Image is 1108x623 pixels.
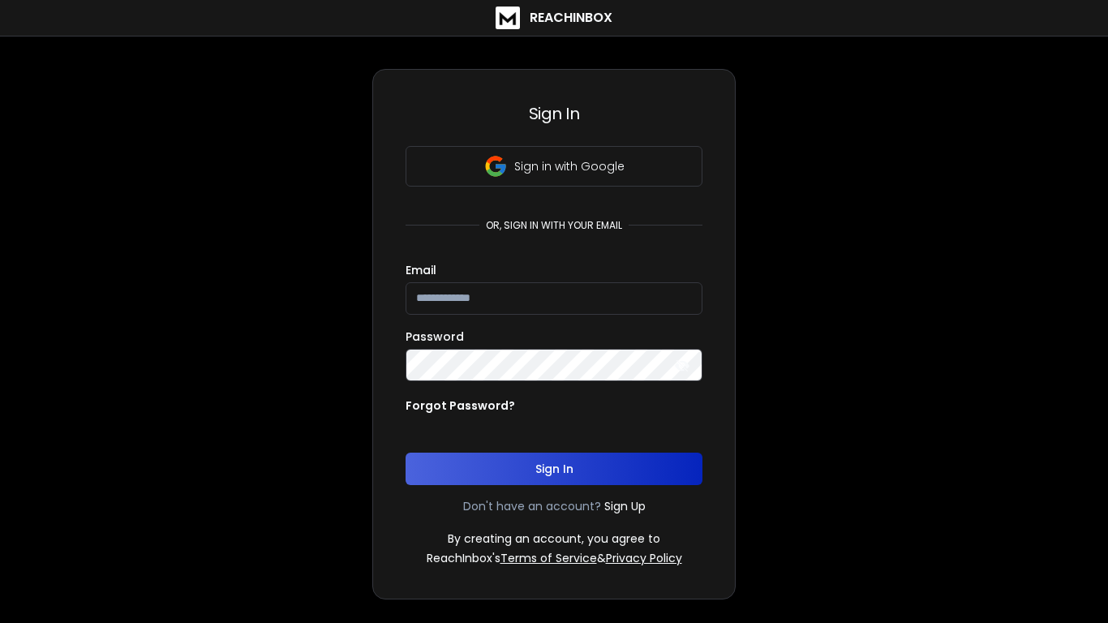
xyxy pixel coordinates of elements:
button: Sign In [406,453,702,485]
label: Email [406,264,436,276]
p: Sign in with Google [514,158,625,174]
h1: ReachInbox [530,8,612,28]
p: By creating an account, you agree to [448,531,660,547]
p: Forgot Password? [406,397,515,414]
a: Sign Up [604,498,646,514]
p: ReachInbox's & [427,550,682,566]
a: ReachInbox [496,6,612,29]
label: Password [406,331,464,342]
a: Privacy Policy [606,550,682,566]
a: Terms of Service [500,550,597,566]
img: logo [496,6,520,29]
p: Don't have an account? [463,498,601,514]
p: or, sign in with your email [479,219,629,232]
button: Sign in with Google [406,146,702,187]
h3: Sign In [406,102,702,125]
